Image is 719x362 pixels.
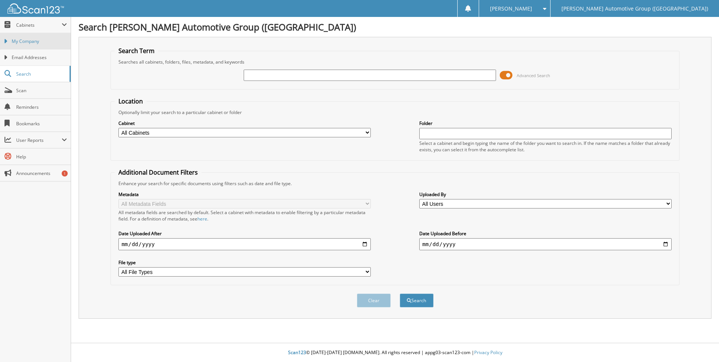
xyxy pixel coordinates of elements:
label: Date Uploaded Before [419,230,672,237]
span: Advanced Search [517,73,550,78]
div: 1 [62,170,68,176]
span: Reminders [16,104,67,110]
input: start [118,238,371,250]
h1: Search [PERSON_NAME] Automotive Group ([GEOGRAPHIC_DATA]) [79,21,711,33]
label: Date Uploaded After [118,230,371,237]
div: All metadata fields are searched by default. Select a cabinet with metadata to enable filtering b... [118,209,371,222]
span: Bookmarks [16,120,67,127]
label: Folder [419,120,672,126]
span: [PERSON_NAME] [490,6,532,11]
input: end [419,238,672,250]
div: Searches all cabinets, folders, files, metadata, and keywords [115,59,675,65]
span: Scan123 [288,349,306,356]
span: Email Addresses [12,54,67,61]
span: Cabinets [16,22,62,28]
button: Search [400,294,434,307]
a: here [197,216,207,222]
div: Optionally limit your search to a particular cabinet or folder [115,109,675,116]
div: © [DATE]-[DATE] [DOMAIN_NAME]. All rights reserved | appg03-scan123-com | [71,344,719,362]
a: Privacy Policy [474,349,502,356]
label: Metadata [118,191,371,198]
div: Enhance your search for specific documents using filters such as date and file type. [115,180,675,187]
legend: Additional Document Filters [115,168,202,176]
legend: Location [115,97,147,105]
span: Help [16,154,67,160]
label: Uploaded By [419,191,672,198]
span: Scan [16,87,67,94]
span: User Reports [16,137,62,143]
span: [PERSON_NAME] Automotive Group ([GEOGRAPHIC_DATA]) [561,6,708,11]
span: Announcements [16,170,67,176]
legend: Search Term [115,47,158,55]
span: My Company [12,38,67,45]
label: Cabinet [118,120,371,126]
label: File type [118,259,371,266]
span: Search [16,71,66,77]
button: Clear [357,294,391,307]
img: scan123-logo-white.svg [8,3,64,14]
div: Select a cabinet and begin typing the name of the folder you want to search in. If the name match... [419,140,672,153]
